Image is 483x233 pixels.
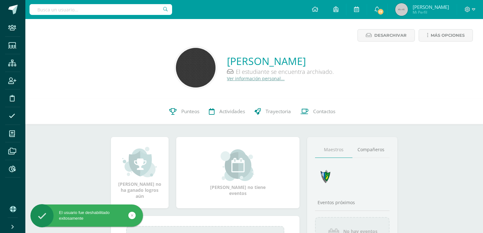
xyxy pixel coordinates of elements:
[315,142,352,158] a: Maestros
[296,99,340,124] a: Contactos
[395,3,408,16] img: 45x45
[204,99,250,124] a: Actividades
[206,149,269,196] div: [PERSON_NAME] no tiene eventos
[315,199,390,205] div: Eventos próximos
[227,54,334,68] a: [PERSON_NAME]
[313,108,335,115] span: Contactos
[374,29,407,41] span: Desarchivar
[413,4,449,10] span: [PERSON_NAME]
[181,108,199,115] span: Punteos
[227,68,334,75] div: El estudiante se encuentra archivado.
[176,48,216,87] img: 3ffb54fd1ba8241e6912be6064eb2dfc.png
[164,99,204,124] a: Punteos
[250,99,296,124] a: Trayectoria
[266,108,291,115] span: Trayectoria
[29,4,172,15] input: Busca un usuario...
[357,29,415,42] a: Desarchivar
[352,142,390,158] a: Compañeros
[431,29,465,41] span: Más opciones
[117,146,162,199] div: [PERSON_NAME] no ha ganado logros aún
[30,210,143,221] div: El usuario fue deshabilitado exitosamente
[377,8,384,15] span: 17
[419,29,473,42] a: Más opciones
[317,168,334,185] img: 7cab5f6743d087d6deff47ee2e57ce0d.png
[221,149,255,181] img: event_small.png
[413,10,449,15] span: Mi Perfil
[227,75,285,81] a: Ver información personal...
[219,108,245,115] span: Actividades
[122,146,157,178] img: achievement_small.png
